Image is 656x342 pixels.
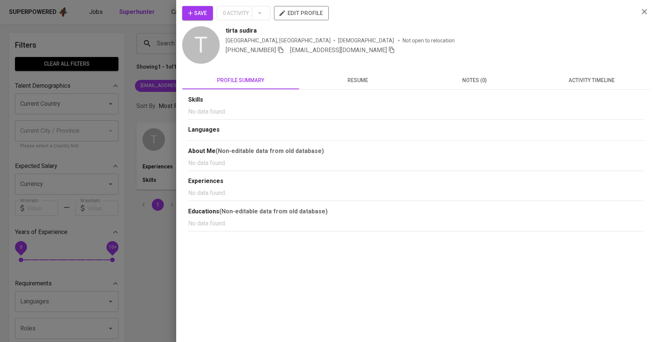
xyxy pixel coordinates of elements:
[188,107,644,116] p: No data found.
[274,10,329,16] a: edit profile
[403,37,455,44] p: Not open to relocation
[274,6,329,20] button: edit profile
[538,76,646,85] span: activity timeline
[182,6,213,20] button: Save
[280,8,323,18] span: edit profile
[304,76,412,85] span: resume
[188,147,644,156] div: About Me
[226,46,276,54] span: [PHONE_NUMBER]
[226,26,257,35] span: tirta sudira
[338,37,395,44] span: [DEMOGRAPHIC_DATA]
[188,207,644,216] div: Educations
[290,46,387,54] span: [EMAIL_ADDRESS][DOMAIN_NAME]
[188,96,644,104] div: Skills
[216,147,324,154] b: (Non-editable data from old database)
[182,26,220,64] div: T
[188,219,644,228] p: No data found.
[219,208,328,215] b: (Non-editable data from old database)
[421,76,529,85] span: notes (0)
[188,189,644,198] p: No data found.
[188,177,644,186] div: Experiences
[188,9,207,18] span: Save
[188,159,644,168] p: No data found.
[226,37,331,44] div: [GEOGRAPHIC_DATA], [GEOGRAPHIC_DATA]
[188,126,644,134] div: Languages
[187,76,295,85] span: profile summary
